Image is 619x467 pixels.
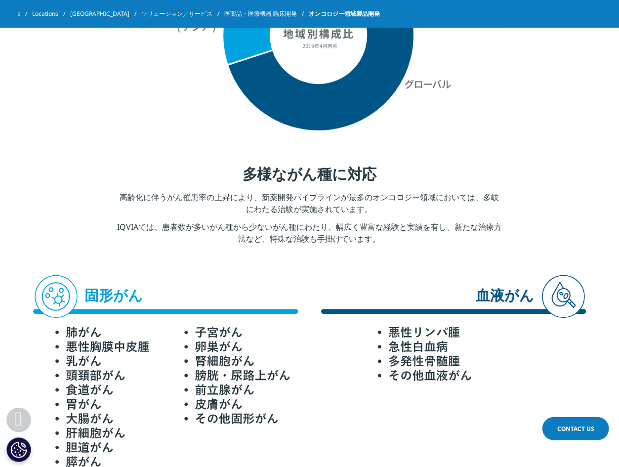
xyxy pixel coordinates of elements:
button: Cookie 設定 [6,437,31,462]
p: 高齢化に伴うがん罹患率の上昇により、新薬開発パイプラインが最多のオンコロジー領域においては、多岐にわたる治験が実施されています。 [117,191,502,221]
a: [GEOGRAPHIC_DATA] [70,5,141,23]
a: Locations [32,5,70,23]
span: オンコロジー領域製品開発 [309,5,380,23]
a: ソリューション／サービス [141,5,224,23]
span: Contact Us [557,425,594,433]
p: IQVIAでは、患者数が多いがん種から少ないがん種にわたり、幅広く豊富な経験と実績を有し、新たな治療方法など、特殊な治験も手掛けています。 [117,221,502,251]
h4: 多様ながん種に対応 [117,164,502,191]
a: 医薬品・医療機器 臨床開発 [224,5,309,23]
a: Contact Us [542,417,609,440]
